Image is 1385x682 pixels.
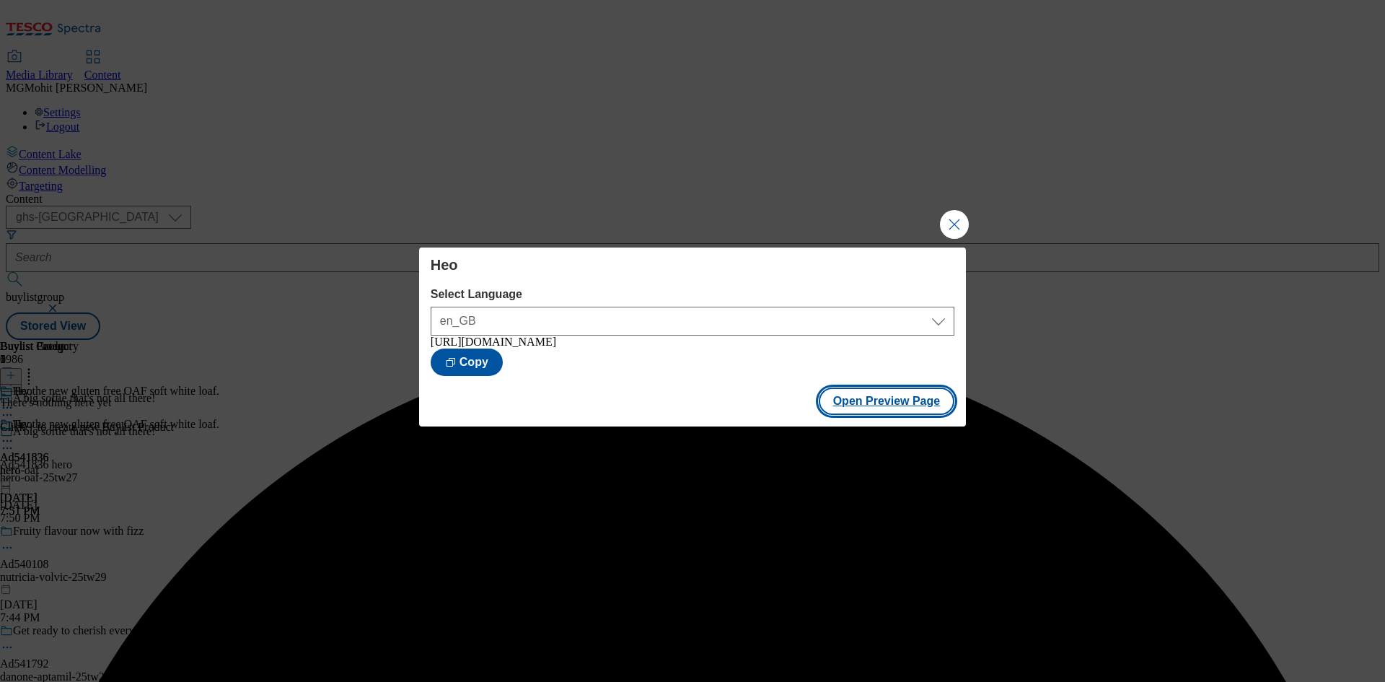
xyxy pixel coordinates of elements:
[940,210,969,239] button: Close Modal
[431,336,954,349] div: [URL][DOMAIN_NAME]
[819,388,955,415] button: Open Preview Page
[431,288,954,301] label: Select Language
[431,349,503,376] button: Copy
[419,248,966,427] div: Modal
[431,256,954,274] h4: Heo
